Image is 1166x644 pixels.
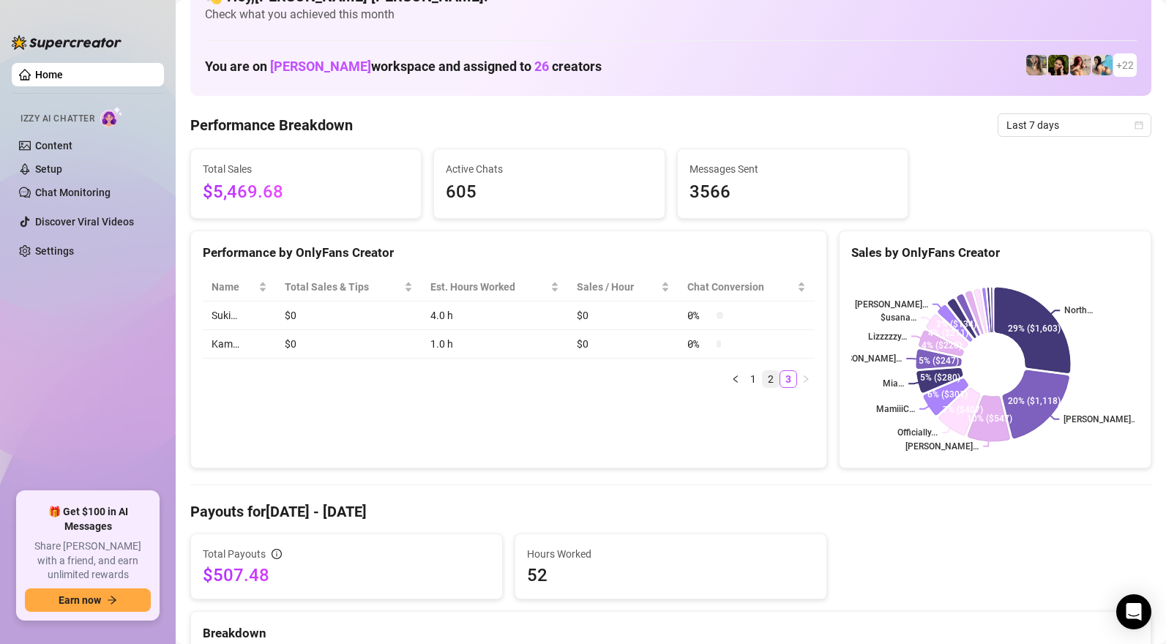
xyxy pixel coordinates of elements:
[568,330,679,359] td: $0
[205,59,602,75] h1: You are on workspace and assigned to creators
[25,539,151,583] span: Share [PERSON_NAME] with a friend, and earn unlimited rewards
[203,243,815,263] div: Performance by OnlyFans Creator
[727,370,744,388] button: left
[35,69,63,80] a: Home
[883,379,904,389] text: Mia…
[190,115,353,135] h4: Performance Breakdown
[422,302,568,330] td: 4.0 h
[276,330,422,359] td: $0
[35,163,62,175] a: Setup
[745,371,761,387] a: 1
[190,501,1151,522] h4: Payouts for [DATE] - [DATE]
[430,279,548,295] div: Est. Hours Worked
[527,546,815,562] span: Hours Worked
[276,302,422,330] td: $0
[1092,55,1113,75] img: North (@northnattvip)
[1006,114,1143,136] span: Last 7 days
[203,546,266,562] span: Total Payouts
[687,279,794,295] span: Chat Conversion
[35,216,134,228] a: Discover Viral Videos
[35,187,111,198] a: Chat Monitoring
[203,302,276,330] td: Suki…
[35,140,72,151] a: Content
[446,179,652,206] span: 605
[797,370,815,388] li: Next Page
[203,624,1139,643] div: Breakdown
[679,273,815,302] th: Chat Conversion
[731,375,740,383] span: left
[1135,121,1143,130] span: calendar
[762,370,780,388] li: 2
[285,279,401,295] span: Total Sales & Tips
[20,112,94,126] span: Izzy AI Chatter
[35,245,74,257] a: Settings
[107,595,117,605] span: arrow-right
[687,336,711,352] span: 0 %
[568,302,679,330] td: $0
[905,441,979,452] text: [PERSON_NAME]…
[568,273,679,302] th: Sales / Hour
[780,371,796,387] a: 3
[203,563,490,587] span: $507.48
[1116,594,1151,629] div: Open Intercom Messenger
[12,35,122,50] img: logo-BBDzfeDw.svg
[422,330,568,359] td: 1.0 h
[1116,57,1134,73] span: + 22
[1048,55,1069,75] img: playfuldimples (@playfuldimples)
[59,594,101,606] span: Earn now
[100,106,123,127] img: AI Chatter
[527,563,815,587] span: 52
[203,330,276,359] td: Kam…
[881,312,916,323] text: $usana…
[203,179,409,206] span: $5,469.68
[851,243,1139,263] div: Sales by OnlyFans Creator
[276,273,422,302] th: Total Sales & Tips
[687,307,711,323] span: 0 %
[203,161,409,177] span: Total Sales
[205,7,1137,23] span: Check what you achieved this month
[727,370,744,388] li: Previous Page
[25,505,151,533] span: 🎁 Get $100 in AI Messages
[534,59,549,74] span: 26
[897,427,938,438] text: Officially...
[876,404,915,414] text: MamiiiC…
[212,279,255,295] span: Name
[780,370,797,388] li: 3
[1064,414,1137,424] text: [PERSON_NAME]…
[868,332,907,342] text: Lizzzzzy…
[1070,55,1091,75] img: North (@northnattfree)
[1026,55,1047,75] img: emilylou (@emilyylouu)
[25,588,151,612] button: Earn nowarrow-right
[689,161,896,177] span: Messages Sent
[203,273,276,302] th: Name
[1064,305,1093,315] text: North…
[689,179,896,206] span: 3566
[855,299,928,310] text: [PERSON_NAME]…
[577,279,658,295] span: Sales / Hour
[446,161,652,177] span: Active Chats
[763,371,779,387] a: 2
[829,353,902,364] text: [PERSON_NAME]…
[744,370,762,388] li: 1
[270,59,371,74] span: [PERSON_NAME]
[797,370,815,388] button: right
[272,549,282,559] span: info-circle
[801,375,810,383] span: right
